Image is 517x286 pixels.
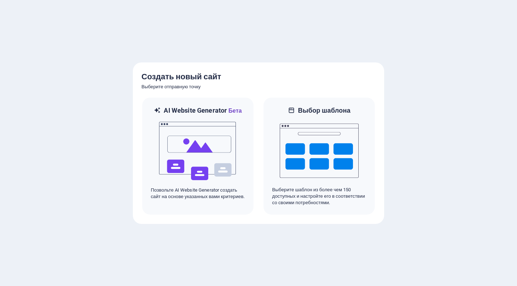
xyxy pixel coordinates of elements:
[141,97,254,215] div: AI Website GeneratorБетаaiПозвольте AI Website Generator создать сайт на основе указанных вами кр...
[227,107,242,114] span: Бета
[164,106,242,115] h6: AI Website Generator
[141,83,376,91] h6: Выберите отправную точку
[151,187,245,200] p: Позвольте AI Website Generator создать сайт на основе указанных вами критериев.
[263,97,376,215] div: Выбор шаблонаВыберите шаблон из более чем 150 доступных и настройте его в соответствии со своими ...
[158,115,237,187] img: ai
[298,106,350,115] h6: Выбор шаблона
[272,187,366,206] p: Выберите шаблон из более чем 150 доступных и настройте его в соответствии со своими потребностями.
[141,71,376,83] h5: Создать новый сайт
